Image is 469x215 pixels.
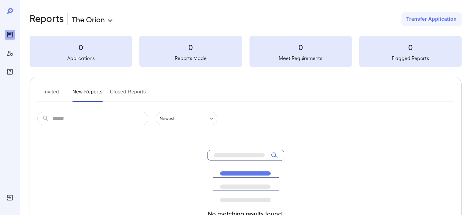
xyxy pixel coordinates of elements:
h3: 0 [30,42,132,52]
h5: Applications [30,54,132,62]
div: Manage Users [5,48,15,58]
button: Transfer Application [401,12,462,26]
h5: Meet Requirements [249,54,352,62]
h5: Flagged Reports [359,54,462,62]
h2: Reports [30,12,64,26]
h5: Reports Made [139,54,242,62]
button: Closed Reports [110,87,146,102]
p: The Orion [72,14,105,24]
button: Invited [37,87,65,102]
div: Log Out [5,193,15,203]
summary: 0Applications0Reports Made0Meet Requirements0Flagged Reports [30,36,462,67]
h3: 0 [139,42,242,52]
div: Reports [5,30,15,40]
h3: 0 [359,42,462,52]
h3: 0 [249,42,352,52]
div: Newest [156,112,217,125]
div: FAQ [5,67,15,77]
button: New Reports [72,87,103,102]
